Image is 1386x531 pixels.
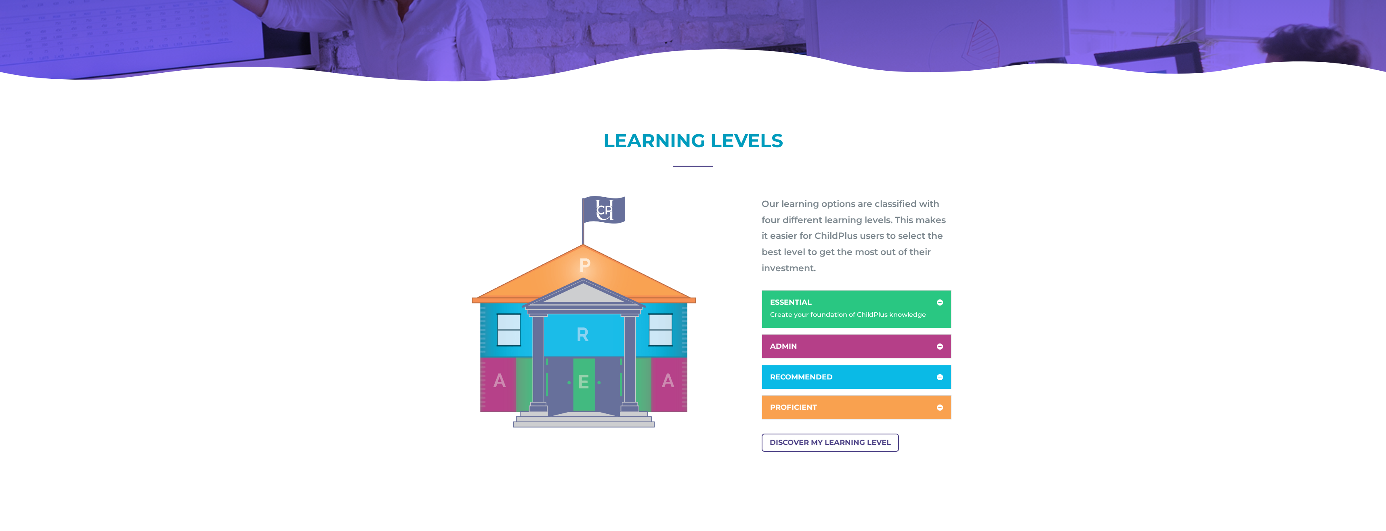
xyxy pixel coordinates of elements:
[770,302,943,320] div: Create your foundation of ChildPlus knowledge
[770,404,943,411] h5: PROFICIENT
[770,343,943,350] h5: ADMIN
[435,129,951,157] h2: LEARNING LEVELS
[762,196,951,276] p: Our learning options are classified with four different learning levels. This makes it easier for...
[770,373,943,381] h5: RECOMMENDED
[770,299,943,306] h5: ESSENTIAL
[762,434,899,452] a: DISCOVER MY LEARNING LEVEL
